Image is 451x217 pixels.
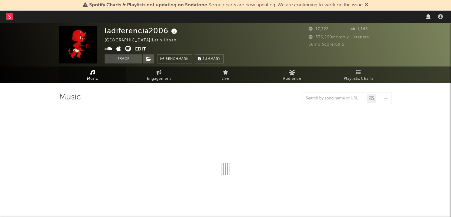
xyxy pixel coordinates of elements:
span: Jump Score: 89.5 [309,43,344,47]
a: Music [59,66,126,83]
span: 336,260 Monthly Listeners [309,35,369,39]
button: Summary [195,54,224,63]
span: : Some charts are now updating. We are continuing to work on the issue [89,3,363,8]
a: Audience [259,66,325,83]
button: Track [105,54,142,63]
a: Benchmark [157,54,192,63]
span: Benchmark [166,56,189,63]
a: Live [192,66,259,83]
a: Engagement [126,66,192,83]
span: Engagement [147,75,171,83]
span: Music [87,75,98,83]
span: Playlists/Charts [344,75,374,83]
a: Playlists/Charts [325,66,392,83]
span: Live [222,75,229,83]
button: Edit [135,46,146,53]
span: 17,722 [309,27,329,31]
span: Summary [203,57,220,61]
div: [GEOGRAPHIC_DATA] | Latin Urban [105,37,183,44]
span: Spotify Charts & Playlists not updating on Sodatone [89,3,207,8]
span: Dismiss [365,3,368,8]
input: Search by song name or URL [303,96,367,101]
div: ladiferencia2006 [105,26,179,36]
span: 1,145 [350,27,368,31]
span: Audience [283,75,301,83]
